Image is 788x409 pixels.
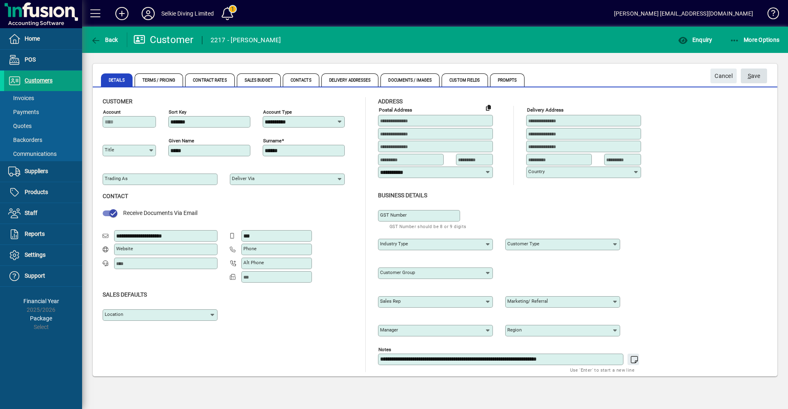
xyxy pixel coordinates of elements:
button: Back [89,32,120,47]
a: Invoices [4,91,82,105]
button: Enquiry [676,32,714,47]
button: Copy to Delivery address [482,101,495,114]
mat-label: Country [528,169,545,174]
a: Support [4,266,82,286]
a: Reports [4,224,82,244]
mat-label: Surname [263,138,282,144]
a: Staff [4,203,82,224]
span: Receive Documents Via Email [123,210,197,216]
span: Payments [8,109,39,115]
span: Staff [25,210,37,216]
button: Cancel [710,69,737,83]
span: Home [25,35,40,42]
span: Custom Fields [442,73,488,87]
span: Settings [25,251,46,258]
mat-label: Website [116,246,133,251]
span: Support [25,272,45,279]
span: Sales Budget [237,73,281,87]
app-page-header-button: Back [82,32,127,47]
span: Package [30,315,52,322]
span: S [748,73,751,79]
span: Customer [103,98,133,105]
span: Financial Year [23,298,59,304]
span: Quotes [8,123,32,129]
span: Contract Rates [185,73,234,87]
span: Prompts [490,73,525,87]
div: 2217 - [PERSON_NAME] [211,34,281,47]
span: Cancel [715,69,733,83]
button: Add [109,6,135,21]
span: Back [91,37,118,43]
span: Reports [25,231,45,237]
a: Backorders [4,133,82,147]
mat-label: Deliver via [232,176,254,181]
span: Backorders [8,137,42,143]
a: Knowledge Base [761,2,778,28]
button: More Options [728,32,782,47]
mat-label: Marketing/ Referral [507,298,548,304]
mat-label: Industry type [380,241,408,247]
mat-label: Given name [169,138,194,144]
span: Enquiry [678,37,712,43]
span: Customers [25,77,53,84]
mat-hint: Use 'Enter' to start a new line [570,365,635,375]
span: Address [378,98,403,105]
button: Profile [135,6,161,21]
span: Documents / Images [380,73,440,87]
mat-label: Trading as [105,176,128,181]
a: Home [4,29,82,49]
span: Details [101,73,133,87]
a: Payments [4,105,82,119]
mat-label: Phone [243,246,257,251]
a: Settings [4,245,82,265]
mat-label: Account Type [263,109,292,115]
span: Communications [8,151,57,157]
span: Products [25,189,48,195]
div: Customer [133,33,194,46]
a: POS [4,50,82,70]
mat-label: Notes [378,346,391,352]
mat-label: Manager [380,327,398,333]
mat-label: Sales rep [380,298,401,304]
span: Terms / Pricing [135,73,183,87]
span: Contact [103,193,128,199]
span: Invoices [8,95,34,101]
span: Business details [378,192,427,199]
span: ave [748,69,761,83]
a: Communications [4,147,82,161]
mat-label: Region [507,327,522,333]
mat-label: Customer group [380,270,415,275]
div: [PERSON_NAME] [EMAIL_ADDRESS][DOMAIN_NAME] [614,7,753,20]
span: Sales defaults [103,291,147,298]
mat-label: Alt Phone [243,260,264,265]
mat-hint: GST Number should be 8 or 9 digits [389,222,467,231]
mat-label: GST Number [380,212,407,218]
mat-label: Account [103,109,121,115]
mat-label: Customer type [507,241,539,247]
span: POS [25,56,36,63]
span: Suppliers [25,168,48,174]
mat-label: Location [105,311,123,317]
a: Products [4,182,82,203]
mat-label: Title [105,147,114,153]
button: Save [741,69,767,83]
span: Contacts [283,73,319,87]
a: Quotes [4,119,82,133]
a: Suppliers [4,161,82,182]
span: More Options [730,37,780,43]
div: Selkie Diving Limited [161,7,214,20]
mat-label: Sort key [169,109,186,115]
span: Delivery Addresses [321,73,379,87]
